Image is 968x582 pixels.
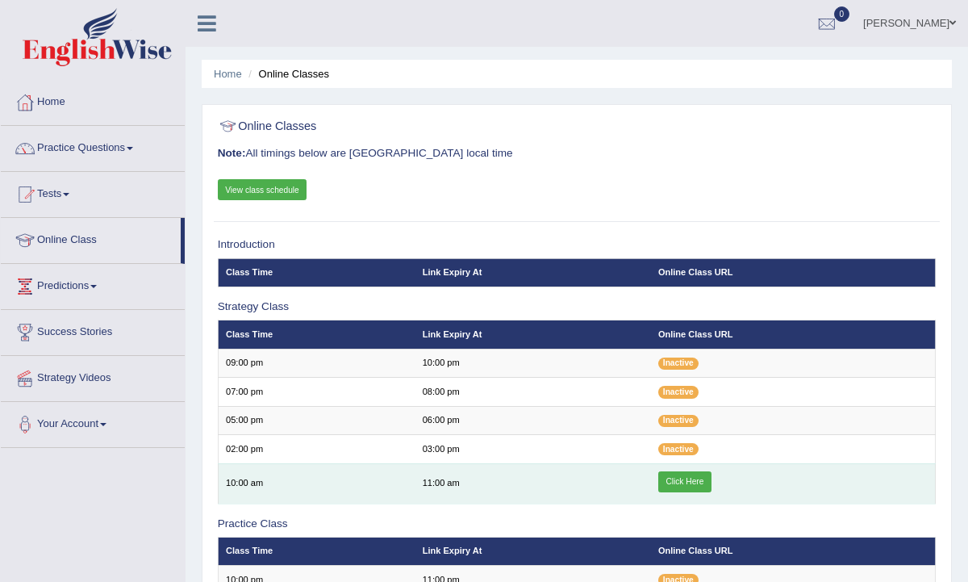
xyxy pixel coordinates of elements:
[651,320,936,349] th: Online Class URL
[1,402,185,442] a: Your Account
[218,406,415,434] td: 05:00 pm
[1,172,185,212] a: Tests
[1,126,185,166] a: Practice Questions
[218,239,937,251] h3: Introduction
[218,349,415,377] td: 09:00 pm
[218,518,937,530] h3: Practice Class
[214,68,242,80] a: Home
[218,116,663,137] h2: Online Classes
[834,6,850,22] span: 0
[1,80,185,120] a: Home
[1,218,181,258] a: Online Class
[415,463,650,504] td: 11:00 am
[244,66,329,82] li: Online Classes
[651,538,936,566] th: Online Class URL
[651,258,936,287] th: Online Class URL
[218,378,415,406] td: 07:00 pm
[1,310,185,350] a: Success Stories
[415,406,650,434] td: 06:00 pm
[218,179,307,200] a: View class schedule
[218,435,415,463] td: 02:00 pm
[218,258,415,287] th: Class Time
[658,471,711,492] a: Click Here
[658,386,699,398] span: Inactive
[415,258,650,287] th: Link Expiry At
[218,463,415,504] td: 10:00 am
[658,443,699,455] span: Inactive
[415,320,650,349] th: Link Expiry At
[218,538,415,566] th: Class Time
[415,435,650,463] td: 03:00 pm
[415,349,650,377] td: 10:00 pm
[218,147,246,159] b: Note:
[218,148,937,160] h3: All timings below are [GEOGRAPHIC_DATA] local time
[1,264,185,304] a: Predictions
[218,301,937,313] h3: Strategy Class
[658,415,699,427] span: Inactive
[415,538,650,566] th: Link Expiry At
[1,356,185,396] a: Strategy Videos
[415,378,650,406] td: 08:00 pm
[218,320,415,349] th: Class Time
[658,358,699,370] span: Inactive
